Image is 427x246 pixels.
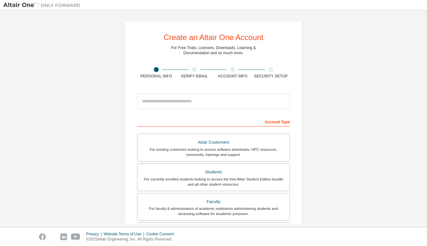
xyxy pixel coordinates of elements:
div: Account Type [137,116,290,127]
div: For existing customers looking to access software downloads, HPC resources, community, trainings ... [141,147,286,157]
img: linkedin.svg [60,233,67,240]
div: For currently enrolled students looking to access the free Altair Student Edition bundle and all ... [141,177,286,187]
img: youtube.svg [71,233,80,240]
div: Website Terms of Use [104,231,146,237]
img: Altair One [3,2,84,8]
img: facebook.svg [39,233,46,240]
div: Altair Customers [141,138,286,147]
div: Verify Email [175,74,214,79]
div: Faculty [141,197,286,206]
div: Account Info [213,74,252,79]
div: Create an Altair One Account [164,34,263,41]
div: For Free Trials, Licenses, Downloads, Learning & Documentation and so much more. [171,45,256,56]
div: Security Setup [252,74,290,79]
div: Students [141,168,286,177]
div: Cookie Consent [146,231,177,237]
div: Privacy [86,231,104,237]
div: For faculty & administrators of academic institutions administering students and accessing softwa... [141,206,286,216]
p: © 2025 Altair Engineering, Inc. All Rights Reserved. [86,237,178,242]
div: Personal Info [137,74,175,79]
